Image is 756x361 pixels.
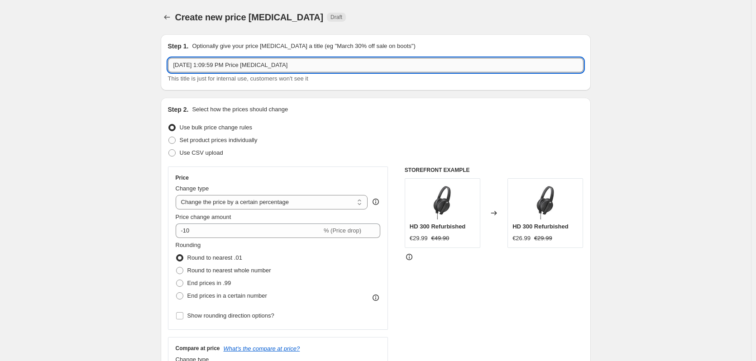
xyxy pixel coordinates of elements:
[431,234,450,243] strike: €49.90
[180,124,252,131] span: Use bulk price change rules
[180,149,223,156] span: Use CSV upload
[512,223,569,230] span: HD 300 Refurbished
[371,197,380,206] div: help
[168,42,189,51] h2: Step 1.
[168,58,584,72] input: 30% off holiday sale
[330,14,342,21] span: Draft
[192,105,288,114] p: Select how the prices should change
[405,166,584,174] h6: STOREFRONT EXAMPLE
[410,223,466,230] span: HD 300 Refurbished
[187,292,267,299] span: End prices in a certain number
[324,227,361,234] span: % (Price drop)
[168,75,308,82] span: This title is just for internal use, customers won't see it
[161,11,173,24] button: Price change jobs
[424,183,460,219] img: product_detail_x2_desktop_Sennheiser-Product-HD-300-Black-Product-Image-1_f0a6a922-f897-405c-8db9...
[176,185,209,192] span: Change type
[527,183,564,219] img: product_detail_x2_desktop_Sennheiser-Product-HD-300-Black-Product-Image-1_f0a6a922-f897-405c-8db9...
[192,42,415,51] p: Optionally give your price [MEDICAL_DATA] a title (eg "March 30% off sale on boots")
[187,267,271,274] span: Round to nearest whole number
[512,234,531,243] div: €26.99
[176,242,201,248] span: Rounding
[187,280,231,286] span: End prices in .99
[176,223,322,238] input: -15
[176,214,231,220] span: Price change amount
[176,345,220,352] h3: Compare at price
[410,234,428,243] div: €29.99
[224,345,300,352] button: What's the compare at price?
[176,174,189,181] h3: Price
[534,234,552,243] strike: €29.99
[175,12,324,22] span: Create new price [MEDICAL_DATA]
[187,254,242,261] span: Round to nearest .01
[168,105,189,114] h2: Step 2.
[187,312,274,319] span: Show rounding direction options?
[180,137,258,143] span: Set product prices individually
